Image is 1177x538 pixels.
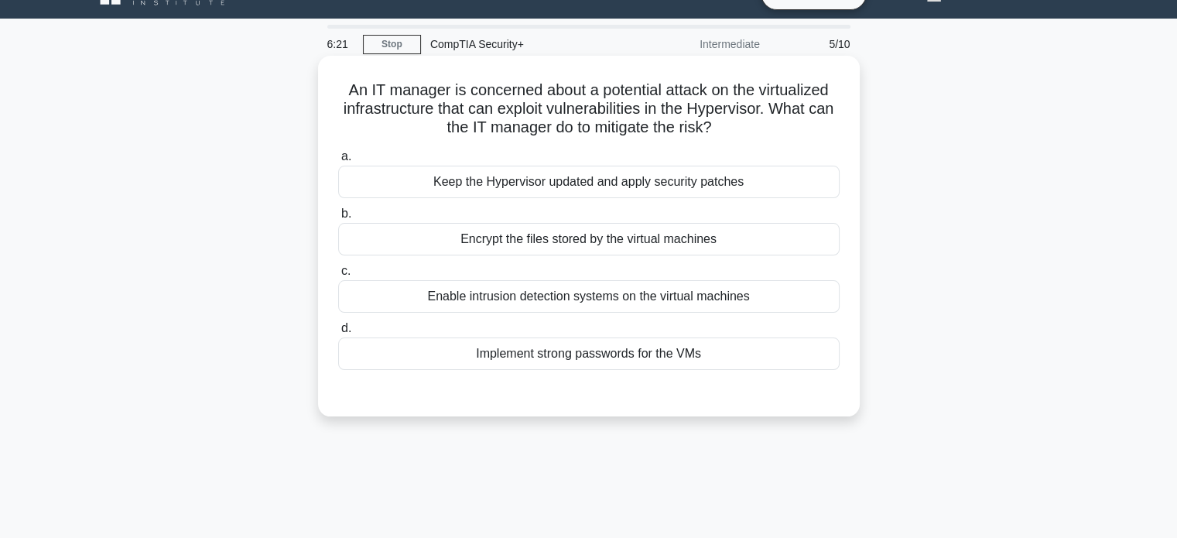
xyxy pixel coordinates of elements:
span: a. [341,149,351,163]
div: 6:21 [318,29,363,60]
div: Encrypt the files stored by the virtual machines [338,223,840,255]
span: d. [341,321,351,334]
div: Keep the Hypervisor updated and apply security patches [338,166,840,198]
div: CompTIA Security+ [421,29,634,60]
div: Implement strong passwords for the VMs [338,338,840,370]
div: Intermediate [634,29,769,60]
a: Stop [363,35,421,54]
div: 5/10 [769,29,860,60]
span: b. [341,207,351,220]
span: c. [341,264,351,277]
div: Enable intrusion detection systems on the virtual machines [338,280,840,313]
h5: An IT manager is concerned about a potential attack on the virtualized infrastructure that can ex... [337,81,841,138]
